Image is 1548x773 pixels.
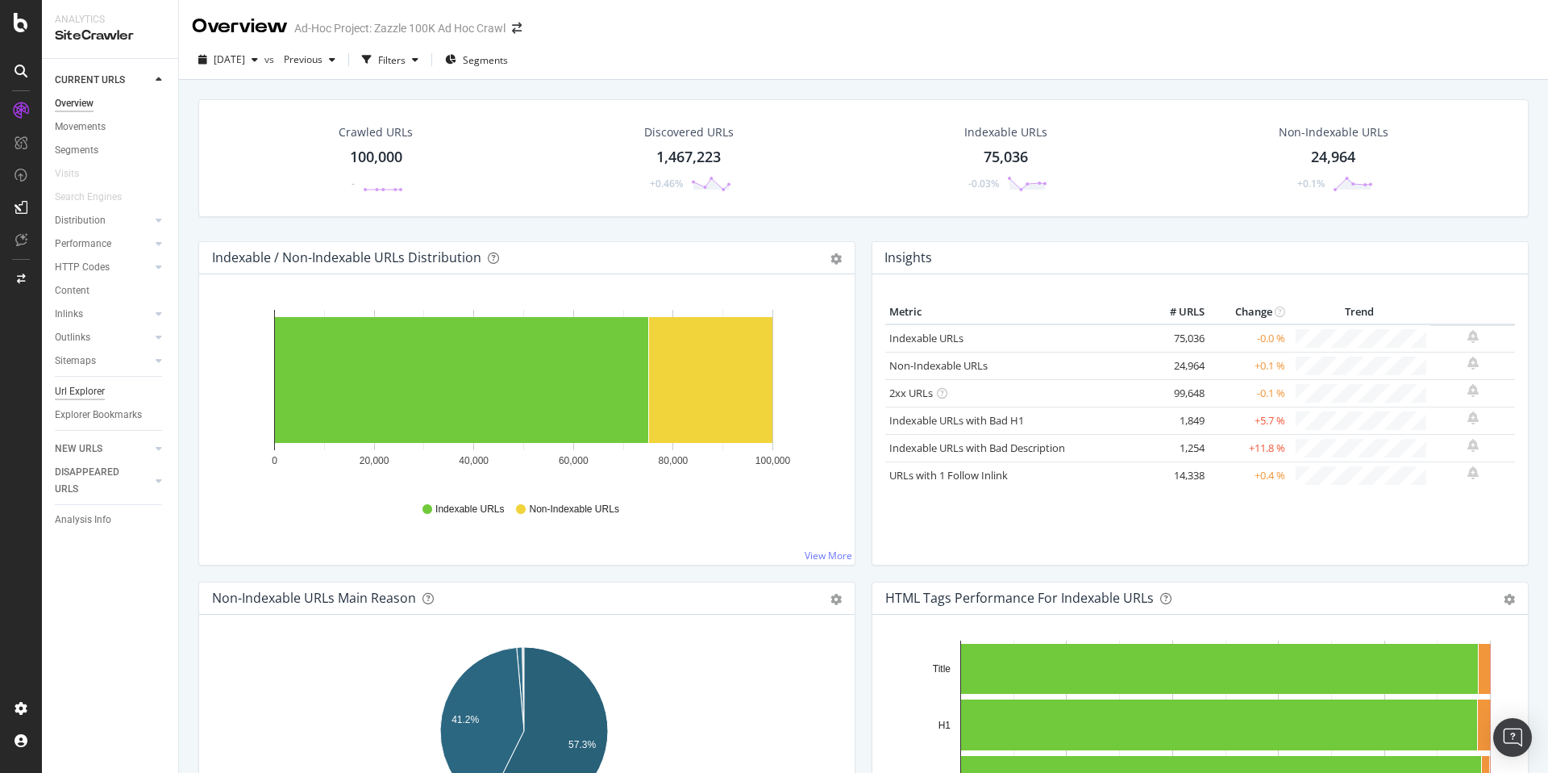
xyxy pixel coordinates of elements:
th: Change [1209,300,1289,324]
a: Non-Indexable URLs [889,358,988,373]
div: CURRENT URLS [55,72,125,89]
td: -0.1 % [1209,379,1289,407]
div: Open Intercom Messenger [1493,718,1532,757]
th: Metric [885,300,1144,324]
text: 20,000 [360,455,389,466]
a: Search Engines [55,189,138,206]
div: bell-plus [1467,412,1479,424]
svg: A chart. [212,300,836,487]
div: DISAPPEARED URLS [55,464,136,498]
td: +5.7 % [1209,407,1289,434]
a: View More [805,549,852,562]
a: NEW URLS [55,441,151,458]
a: DISAPPEARED URLS [55,464,151,498]
text: 41.2% [451,714,479,725]
div: bell-plus [1467,439,1479,452]
a: Performance [55,236,151,253]
div: Visits [55,165,79,182]
a: 2xx URLs [889,386,933,400]
span: 2025 Aug. 8th [214,52,245,66]
div: Ad-Hoc Project: Zazzle 100K Ad Hoc Crawl [294,20,506,36]
div: Performance [55,236,111,253]
text: 60,000 [559,455,589,466]
div: Inlinks [55,306,83,323]
td: 14,338 [1144,462,1209,489]
td: +11.8 % [1209,434,1289,462]
a: Segments [55,142,167,159]
div: Indexable URLs [964,124,1047,140]
text: 57.3% [568,739,596,750]
div: NEW URLS [55,441,102,458]
div: Non-Indexable URLs Main Reason [212,590,416,606]
a: URLs with 1 Follow Inlink [889,468,1008,483]
a: Movements [55,119,167,136]
div: gear [830,594,842,605]
text: 0 [272,455,277,466]
div: Sitemaps [55,353,96,370]
span: Non-Indexable URLs [529,503,618,516]
a: Sitemaps [55,353,151,370]
text: H1 [938,720,951,731]
td: 75,036 [1144,324,1209,353]
span: vs [264,52,277,66]
div: gear [830,253,842,265]
div: Search Engines [55,189,122,206]
td: 1,849 [1144,407,1209,434]
a: Content [55,282,167,299]
a: CURRENT URLS [55,72,151,89]
h4: Insights [884,247,932,269]
span: Indexable URLs [435,503,504,516]
div: 24,964 [1311,147,1355,168]
text: 100,000 [755,455,791,466]
td: -0.0 % [1209,324,1289,353]
div: Non-Indexable URLs [1279,124,1388,140]
div: Discovered URLs [644,124,734,140]
span: Segments [463,53,508,67]
div: Indexable / Non-Indexable URLs Distribution [212,249,481,265]
div: 100,000 [350,147,402,168]
th: Trend [1289,300,1430,324]
div: Overview [192,13,288,40]
div: Movements [55,119,106,136]
a: Overview [55,95,167,112]
div: bell-plus [1467,330,1479,343]
button: Previous [277,47,342,73]
div: gear [1504,594,1515,605]
td: 1,254 [1144,434,1209,462]
div: - [352,177,355,190]
a: Indexable URLs with Bad H1 [889,413,1024,428]
a: Indexable URLs with Bad Description [889,441,1065,455]
a: Url Explorer [55,383,167,400]
div: bell-plus [1467,466,1479,479]
th: # URLS [1144,300,1209,324]
a: Analysis Info [55,512,167,529]
button: Filters [356,47,425,73]
a: Indexable URLs [889,331,963,345]
div: Overview [55,95,94,112]
a: Explorer Bookmarks [55,407,167,424]
div: Filters [378,53,406,67]
div: Url Explorer [55,383,105,400]
span: Previous [277,52,322,66]
div: HTML Tags Performance for Indexable URLs [885,590,1154,606]
div: -0.03% [968,177,999,190]
text: 40,000 [459,455,489,466]
text: 80,000 [659,455,689,466]
div: Segments [55,142,98,159]
td: +0.1 % [1209,352,1289,379]
button: [DATE] [192,47,264,73]
div: +0.1% [1297,177,1325,190]
div: 75,036 [984,147,1028,168]
a: Distribution [55,212,151,229]
div: Outlinks [55,329,90,346]
div: Distribution [55,212,106,229]
a: Inlinks [55,306,151,323]
td: 24,964 [1144,352,1209,379]
div: Explorer Bookmarks [55,407,142,424]
div: Analytics [55,13,165,27]
td: 99,648 [1144,379,1209,407]
a: HTTP Codes [55,259,151,276]
button: Segments [439,47,514,73]
div: 1,467,223 [656,147,721,168]
text: Title [933,663,951,675]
